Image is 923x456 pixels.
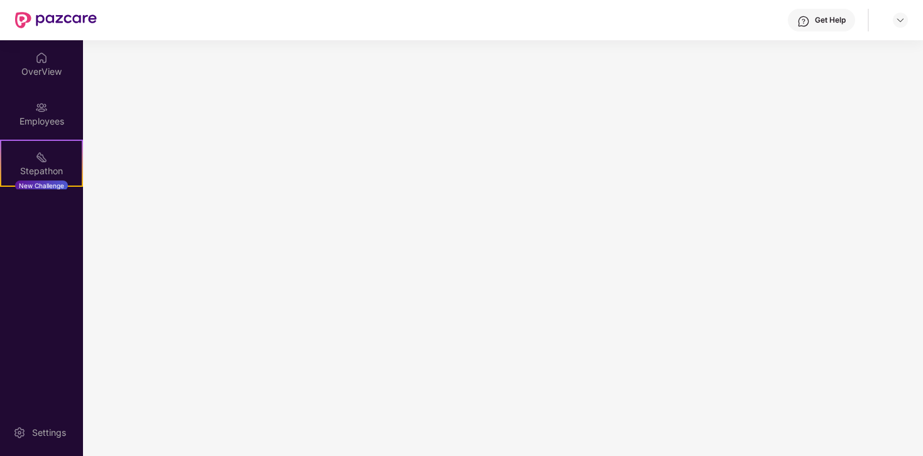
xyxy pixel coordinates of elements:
img: New Pazcare Logo [15,12,97,28]
img: svg+xml;base64,PHN2ZyBpZD0iU2V0dGluZy0yMHgyMCIgeG1sbnM9Imh0dHA6Ly93d3cudzMub3JnLzIwMDAvc3ZnIiB3aW... [13,426,26,439]
div: New Challenge [15,181,68,191]
div: Stepathon [1,165,82,177]
img: svg+xml;base64,PHN2ZyBpZD0iRW1wbG95ZWVzIiB4bWxucz0iaHR0cDovL3d3dy53My5vcmcvMjAwMC9zdmciIHdpZHRoPS... [35,101,48,114]
img: svg+xml;base64,PHN2ZyB4bWxucz0iaHR0cDovL3d3dy53My5vcmcvMjAwMC9zdmciIHdpZHRoPSIyMSIgaGVpZ2h0PSIyMC... [35,151,48,164]
img: svg+xml;base64,PHN2ZyBpZD0iRHJvcGRvd24tMzJ4MzIiIHhtbG5zPSJodHRwOi8vd3d3LnczLm9yZy8yMDAwL3N2ZyIgd2... [895,15,905,25]
img: svg+xml;base64,PHN2ZyBpZD0iSGVscC0zMngzMiIgeG1sbnM9Imh0dHA6Ly93d3cudzMub3JnLzIwMDAvc3ZnIiB3aWR0aD... [797,15,810,28]
div: Settings [28,426,70,439]
div: Get Help [815,15,846,25]
img: svg+xml;base64,PHN2ZyBpZD0iSG9tZSIgeG1sbnM9Imh0dHA6Ly93d3cudzMub3JnLzIwMDAvc3ZnIiB3aWR0aD0iMjAiIG... [35,52,48,64]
